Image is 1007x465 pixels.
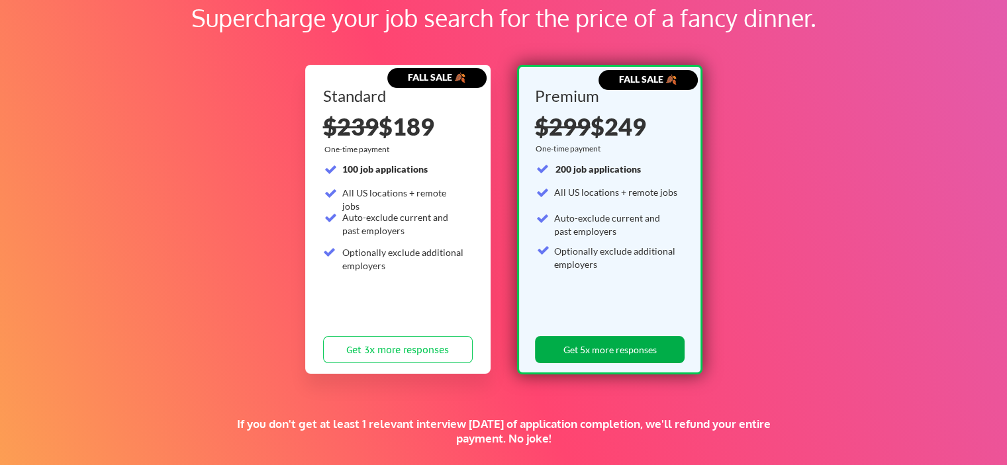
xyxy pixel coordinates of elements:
strong: 200 job applications [555,163,641,175]
div: One-time payment [324,144,393,155]
div: Premium [535,88,681,104]
div: All US locations + remote jobs [342,187,465,212]
strong: FALL SALE 🍂 [619,73,677,85]
div: $249 [535,114,681,138]
s: $239 [323,112,379,141]
div: Optionally exclude additional employers [342,246,465,272]
div: Auto-exclude current and past employers [342,211,465,237]
s: $299 [535,112,591,141]
div: All US locations + remote jobs [554,186,677,199]
button: Get 5x more responses [535,336,685,363]
strong: 100 job applications [342,163,428,175]
div: Standard [323,88,468,104]
div: If you don't get at least 1 relevant interview [DATE] of application completion, we'll refund you... [230,417,777,446]
button: Get 3x more responses [323,336,473,363]
div: Auto-exclude current and past employers [554,212,677,237]
div: One-time payment [536,144,605,154]
strong: FALL SALE 🍂 [408,71,465,83]
div: $189 [323,114,473,138]
div: Optionally exclude additional employers [554,245,677,271]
